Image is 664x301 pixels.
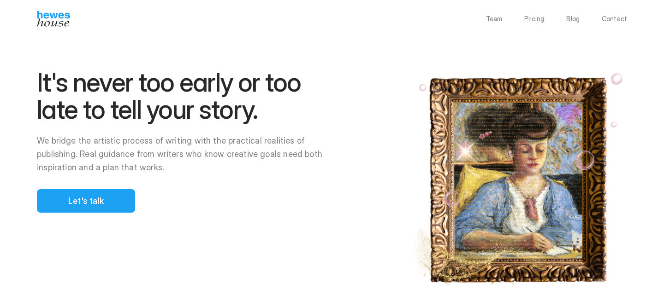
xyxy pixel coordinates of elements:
[486,16,503,22] a: Team
[602,16,627,22] a: Contact
[566,16,580,22] a: Blog
[524,16,544,22] a: Pricing
[37,11,70,27] img: Hewes House’s book coach services offer creative writing courses, writing class to learn differen...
